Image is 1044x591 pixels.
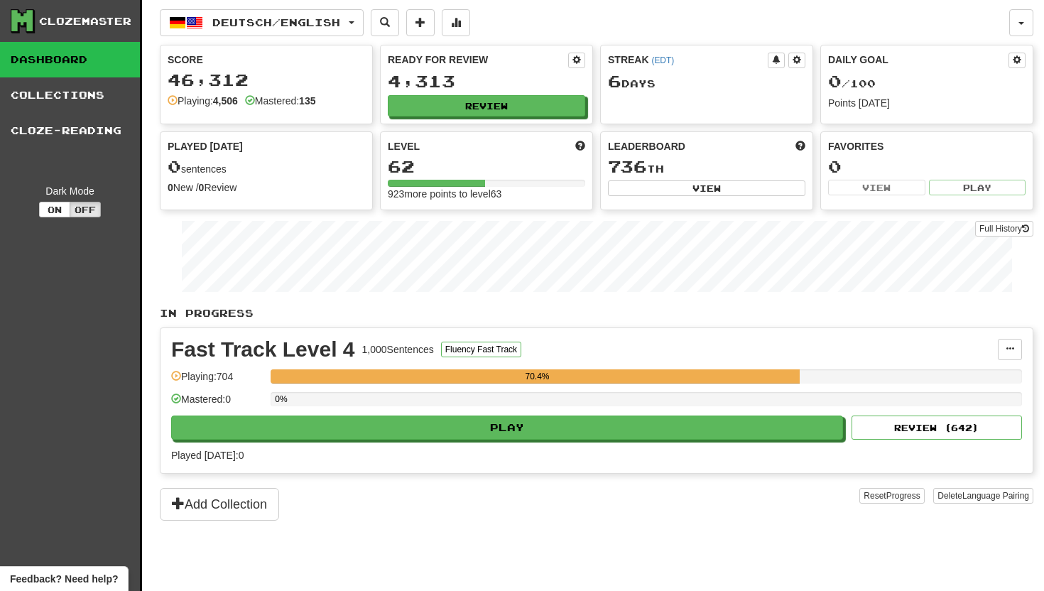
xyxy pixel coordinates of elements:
span: Language Pairing [962,491,1029,501]
span: Level [388,139,420,153]
button: View [828,180,925,195]
button: View [608,180,805,196]
div: Mastered: [245,94,316,108]
span: 0 [168,156,181,176]
span: Played [DATE] [168,139,243,153]
div: Playing: [168,94,238,108]
button: Search sentences [371,9,399,36]
button: Deutsch/English [160,9,364,36]
button: More stats [442,9,470,36]
a: Full History [975,221,1033,237]
span: 0 [828,71,842,91]
strong: 4,506 [213,95,238,107]
div: Day s [608,72,805,91]
div: Fast Track Level 4 [171,339,355,360]
a: (EDT) [651,55,674,65]
div: Daily Goal [828,53,1008,68]
div: 46,312 [168,71,365,89]
span: Deutsch / English [212,16,340,28]
div: Score [168,53,365,67]
strong: 0 [168,182,173,193]
button: Fluency Fast Track [441,342,521,357]
strong: 0 [199,182,205,193]
span: Open feedback widget [10,572,118,586]
div: Ready for Review [388,53,568,67]
span: / 100 [828,77,876,90]
button: Play [929,180,1026,195]
span: 6 [608,71,621,91]
button: Add sentence to collection [406,9,435,36]
div: Streak [608,53,768,67]
div: Playing: 704 [171,369,263,393]
div: 4,313 [388,72,585,90]
span: Leaderboard [608,139,685,153]
button: DeleteLanguage Pairing [933,488,1033,504]
div: sentences [168,158,365,176]
div: Clozemaster [39,14,131,28]
div: 923 more points to level 63 [388,187,585,201]
p: In Progress [160,306,1033,320]
div: Favorites [828,139,1026,153]
span: Score more points to level up [575,139,585,153]
span: Played [DATE]: 0 [171,450,244,461]
div: Points [DATE] [828,96,1026,110]
button: Review [388,95,585,116]
button: ResetProgress [859,488,924,504]
div: Dark Mode [11,184,129,198]
span: 736 [608,156,647,176]
div: New / Review [168,180,365,195]
span: Progress [886,491,920,501]
button: Add Collection [160,488,279,521]
button: Off [70,202,101,217]
div: 1,000 Sentences [362,342,434,357]
button: Play [171,416,843,440]
div: th [608,158,805,176]
div: 70.4% [275,369,800,384]
div: 0 [828,158,1026,175]
strong: 135 [299,95,315,107]
div: Mastered: 0 [171,392,263,416]
span: This week in points, UTC [795,139,805,153]
div: 62 [388,158,585,175]
button: On [39,202,70,217]
button: Review (642) [852,416,1022,440]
